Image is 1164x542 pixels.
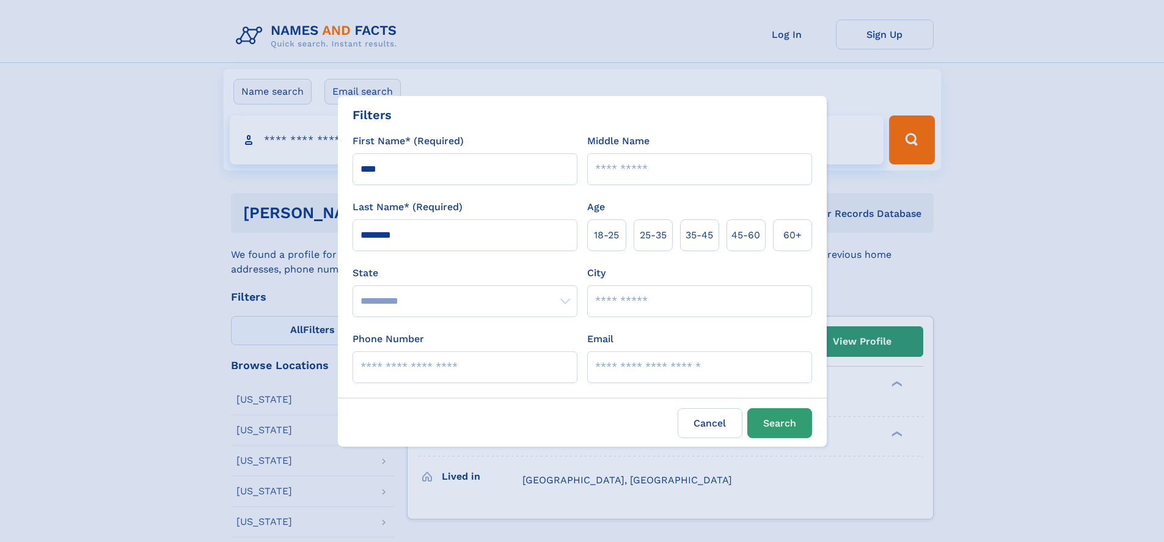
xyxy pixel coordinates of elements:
[353,200,463,214] label: Last Name* (Required)
[587,266,606,280] label: City
[678,408,742,438] label: Cancel
[353,106,392,124] div: Filters
[686,228,713,243] span: 35‑45
[353,266,577,280] label: State
[783,228,802,243] span: 60+
[594,228,619,243] span: 18‑25
[587,332,613,346] label: Email
[731,228,760,243] span: 45‑60
[587,200,605,214] label: Age
[587,134,650,148] label: Middle Name
[353,332,424,346] label: Phone Number
[353,134,464,148] label: First Name* (Required)
[640,228,667,243] span: 25‑35
[747,408,812,438] button: Search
